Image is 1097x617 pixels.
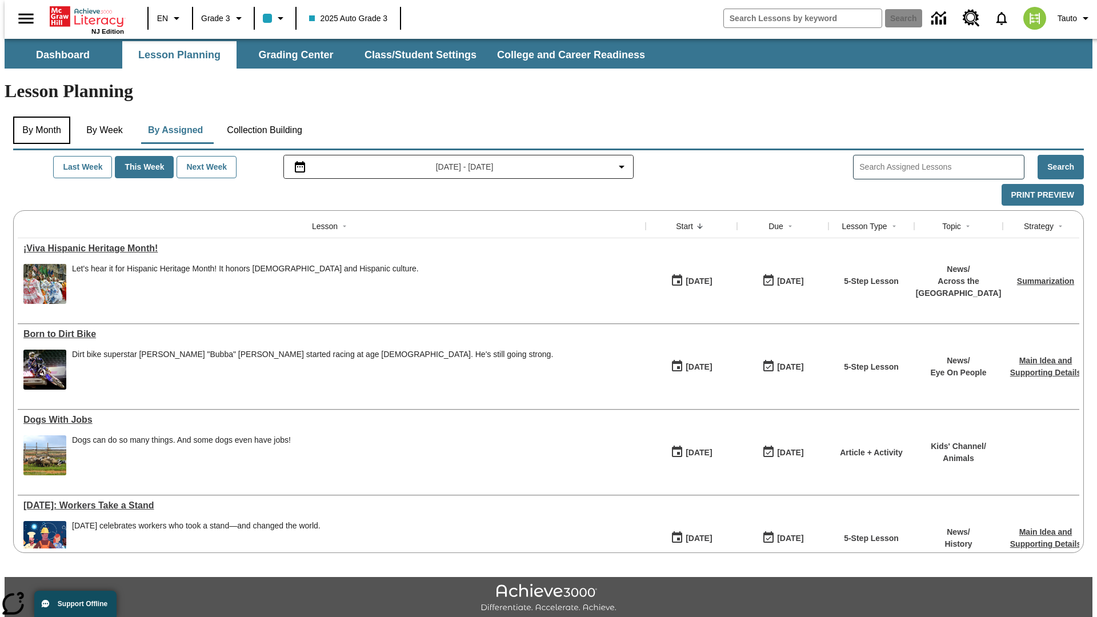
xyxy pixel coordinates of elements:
img: A banner with a blue background shows an illustrated row of diverse men and women dressed in clot... [23,521,66,561]
h1: Lesson Planning [5,81,1092,102]
button: Sort [1054,219,1067,233]
a: Data Center [924,3,956,34]
div: Strategy [1024,221,1054,232]
a: Main Idea and Supporting Details [1010,356,1081,377]
span: [DATE] - [DATE] [436,161,494,173]
button: Open side menu [9,2,43,35]
button: Select a new avatar [1016,3,1053,33]
img: avatar image [1023,7,1046,30]
p: News / [916,263,1002,275]
button: Select the date range menu item [289,160,629,174]
p: 5-Step Lesson [844,275,899,287]
div: [DATE] [777,531,803,546]
p: Kids' Channel / [931,440,986,452]
div: Home [50,4,124,35]
p: Across the [GEOGRAPHIC_DATA] [916,275,1002,299]
div: [DATE] [777,360,803,374]
img: Motocross racer James Stewart flies through the air on his dirt bike. [23,350,66,390]
div: Lesson [312,221,338,232]
img: Achieve3000 Differentiate Accelerate Achieve [481,584,616,613]
div: [DATE] [777,274,803,289]
div: Dogs With Jobs [23,415,640,425]
button: Lesson Planning [122,41,237,69]
div: Labor Day celebrates workers who took a stand—and changed the world. [72,521,321,561]
button: 09/01/25: First time the lesson was available [667,270,716,292]
img: A photograph of Hispanic women participating in a parade celebrating Hispanic culture. The women ... [23,264,66,304]
p: News / [944,526,972,538]
div: Dirt bike superstar James "Bubba" Stewart started racing at age 4. He's still going strong. [72,350,553,390]
span: Support Offline [58,600,107,608]
a: Labor Day: Workers Take a Stand, Lessons [23,500,640,511]
span: NJ Edition [91,28,124,35]
button: Sort [783,219,797,233]
input: Search Assigned Lessons [859,159,1024,175]
a: Born to Dirt Bike, Lessons [23,329,640,339]
div: Labor Day: Workers Take a Stand [23,500,640,511]
button: Sort [338,219,351,233]
p: Eye On People [930,367,986,379]
p: 5-Step Lesson [844,361,899,373]
button: 09/01/25: Last day the lesson can be accessed [758,442,807,463]
button: By Month [13,117,70,144]
div: SubNavbar [5,41,655,69]
button: Grade: Grade 3, Select a grade [197,8,250,29]
div: Due [768,221,783,232]
button: By Week [76,117,133,144]
button: Language: EN, Select a language [152,8,189,29]
button: Sort [887,219,901,233]
input: search field [724,9,882,27]
div: Let's hear it for Hispanic Heritage Month! It honors Hispanic Americans and Hispanic culture. [72,264,419,304]
div: [DATE] [686,446,712,460]
div: [DATE] [777,446,803,460]
a: ¡Viva Hispanic Heritage Month! , Lessons [23,243,640,254]
p: News / [930,355,986,367]
div: SubNavbar [5,39,1092,69]
div: Dirt bike superstar [PERSON_NAME] "Bubba" [PERSON_NAME] started racing at age [DEMOGRAPHIC_DATA].... [72,350,553,359]
span: Grade 3 [201,13,230,25]
button: 09/01/25: First time the lesson was available [667,356,716,378]
div: [DATE] [686,531,712,546]
button: Next Week [177,156,237,178]
div: Lesson Type [842,221,887,232]
div: Topic [942,221,961,232]
button: 09/01/25: Last day the lesson can be accessed [758,527,807,549]
a: Summarization [1017,277,1074,286]
button: This Week [115,156,174,178]
button: Sort [693,219,707,233]
a: Notifications [987,3,1016,33]
div: Dogs can do so many things. And some dogs even have jobs! [72,435,291,475]
svg: Collapse Date Range Filter [615,160,628,174]
button: Grading Center [239,41,353,69]
div: [DATE] celebrates workers who took a stand—and changed the world. [72,521,321,531]
button: Class/Student Settings [355,41,486,69]
span: 2025 Auto Grade 3 [309,13,388,25]
span: EN [157,13,168,25]
button: Class color is light blue. Change class color [258,8,292,29]
span: Tauto [1058,13,1077,25]
div: [DATE] [686,274,712,289]
img: sheepdog herding sheep [23,435,66,475]
button: By Assigned [139,117,212,144]
a: Home [50,5,124,28]
div: Born to Dirt Bike [23,329,640,339]
p: Article + Activity [840,447,903,459]
div: [DATE] [686,360,712,374]
button: College and Career Readiness [488,41,654,69]
p: History [944,538,972,550]
button: 09/01/25: First time the lesson was available [667,527,716,549]
button: Sort [961,219,975,233]
button: Support Offline [34,591,117,617]
div: ¡Viva Hispanic Heritage Month! [23,243,640,254]
button: Profile/Settings [1053,8,1097,29]
button: 09/01/25: Last day the lesson can be accessed [758,270,807,292]
button: Search [1038,155,1084,179]
div: Start [676,221,693,232]
button: Print Preview [1002,184,1084,206]
p: Animals [931,452,986,464]
button: 09/01/25: First time the lesson was available [667,442,716,463]
button: Dashboard [6,41,120,69]
button: 09/01/25: Last day the lesson can be accessed [758,356,807,378]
